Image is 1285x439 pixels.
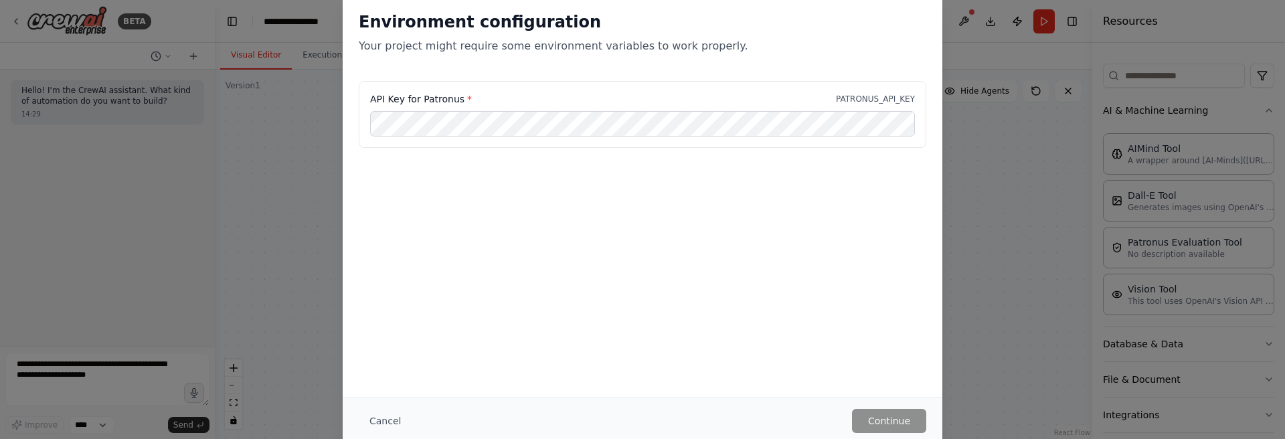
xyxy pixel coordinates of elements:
[359,409,412,433] button: Cancel
[852,409,926,433] button: Continue
[359,38,926,54] p: Your project might require some environment variables to work properly.
[359,11,926,33] h2: Environment configuration
[836,94,915,104] p: PATRONUS_API_KEY
[370,92,472,106] label: API Key for Patronus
